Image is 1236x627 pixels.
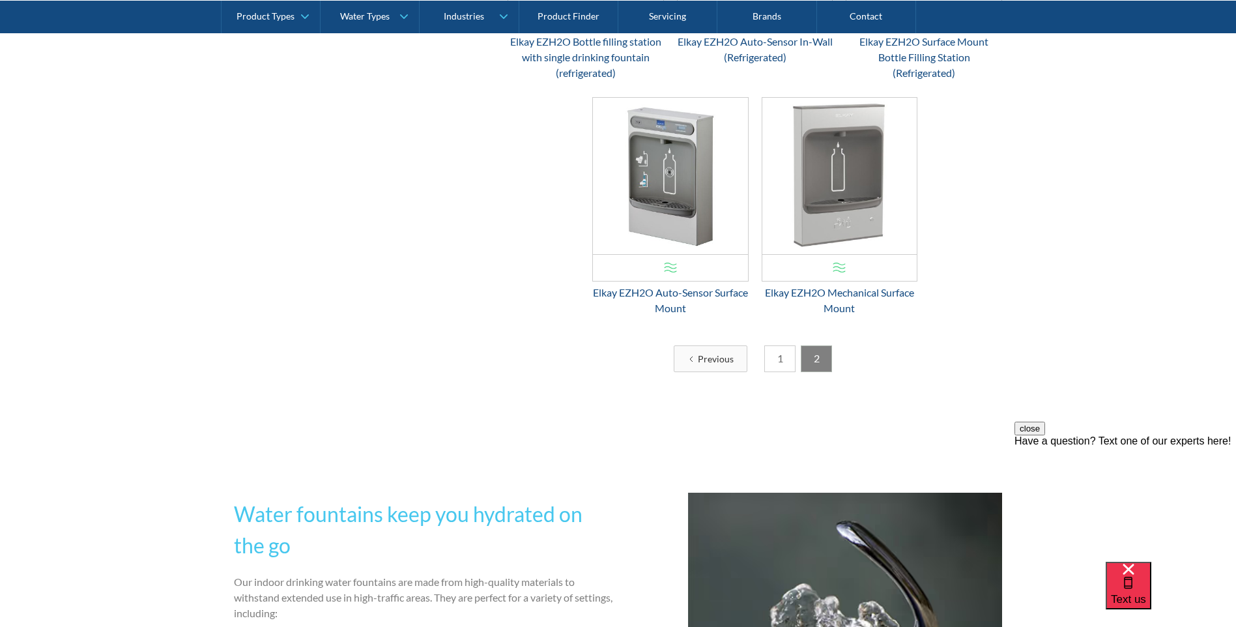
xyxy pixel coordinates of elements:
iframe: podium webchat widget prompt [1014,422,1236,578]
div: Product Types [237,10,295,22]
div: Elkay EZH2O Surface Mount Bottle Filling Station (Refrigerated) [846,34,1002,81]
div: Elkay EZH2O Mechanical Surface Mount [762,285,918,316]
a: Previous Page [674,345,747,372]
div: Elkay EZH2O Bottle filling station with single drinking fountain (refrigerated) [508,34,664,81]
div: Elkay EZH2O Auto-Sensor Surface Mount [592,285,749,316]
div: Previous [698,352,734,366]
a: 2 [801,345,832,372]
img: Elkay EZH2O Auto-Sensor Surface Mount [593,98,748,254]
h2: Water fountains keep you hydrated on the go [234,499,613,561]
div: Water Types [340,10,390,22]
a: 1 [764,345,796,372]
a: Elkay EZH2O Auto-Sensor Surface MountElkay EZH2O Auto-Sensor Surface Mount [592,97,749,316]
iframe: podium webchat widget bubble [1106,562,1236,627]
p: Our indoor drinking water fountains are made from high-quality materials to withstand extended us... [234,574,613,621]
img: Elkay EZH2O Mechanical Surface Mount [762,98,917,254]
a: Elkay EZH2O Mechanical Surface MountElkay EZH2O Mechanical Surface Mount [762,97,918,316]
div: Industries [444,10,484,22]
div: Elkay EZH2O Auto-Sensor In-Wall (Refrigerated) [677,34,833,65]
div: List [508,345,1003,372]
